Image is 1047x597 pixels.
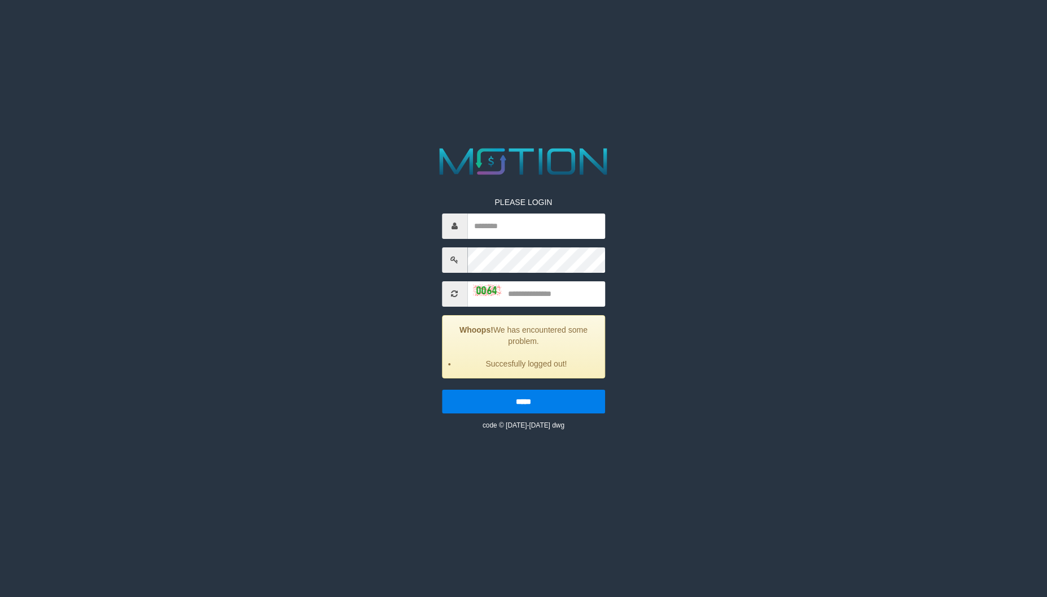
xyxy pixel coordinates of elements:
[442,315,605,378] div: We has encountered some problem.
[483,421,564,429] small: code © [DATE]-[DATE] dwg
[473,285,501,296] img: captcha
[459,325,493,334] strong: Whoops!
[442,197,605,208] p: PLEASE LOGIN
[432,143,615,180] img: MOTION_logo.png
[457,358,596,369] li: Succesfully logged out!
